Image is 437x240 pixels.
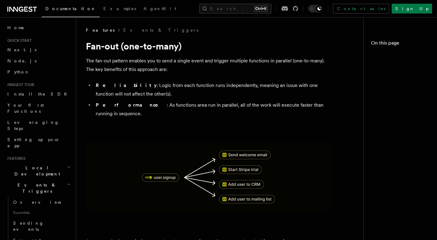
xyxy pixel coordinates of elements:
[5,165,67,177] span: Local Development
[94,101,331,118] li: : As functions area run in parallel, all of the work will execute faster than running in sequence.
[11,208,72,218] span: Essentials
[5,179,72,197] button: Events & Triggers
[86,57,331,74] p: The fan-out pattern enables you to send a single event and trigger multiple functions in parallel...
[144,6,176,11] span: AgentKit
[308,5,323,12] button: Toggle dark mode
[5,22,72,33] a: Home
[5,117,72,134] a: Leveraging Steps
[86,143,331,211] img: A diagram showing how to fan-out to multiple functions
[7,92,71,96] span: Install the SDK
[5,66,72,77] a: Python
[254,6,268,12] kbd: Ctrl+K
[5,100,72,117] a: Your first Functions
[11,218,72,235] a: Sending events
[11,197,72,208] a: Overview
[7,25,25,31] span: Home
[7,58,36,63] span: Node.js
[392,4,432,14] a: Sign Up
[5,44,72,55] a: Next.js
[140,2,180,17] a: AgentKit
[94,81,331,98] li: : Logic from each function runs independently, meaning an issue with one function will not affect...
[7,69,30,74] span: Python
[371,39,430,49] h4: On this page
[5,134,72,151] a: Setting up your app
[7,103,44,114] span: Your first Functions
[42,2,100,17] a: Documentation
[45,6,96,11] span: Documentation
[13,200,76,205] span: Overview
[5,156,25,161] span: Features
[5,38,32,43] span: Quick start
[100,2,140,17] a: Examples
[7,47,36,52] span: Next.js
[103,6,136,11] span: Examples
[96,102,167,108] strong: Performance
[86,27,115,33] span: Features
[96,82,157,88] strong: Reliability
[86,41,331,52] h1: Fan-out (one-to-many)
[333,4,389,14] a: Contact sales
[13,221,44,232] span: Sending events
[7,120,59,131] span: Leveraging Steps
[5,162,72,179] button: Local Development
[199,4,271,14] button: Search...Ctrl+K
[123,27,198,33] a: Events & Triggers
[7,137,60,148] span: Setting up your app
[5,82,34,87] span: Inngest tour
[5,89,72,100] a: Install the SDK
[5,55,72,66] a: Node.js
[5,182,67,194] span: Events & Triggers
